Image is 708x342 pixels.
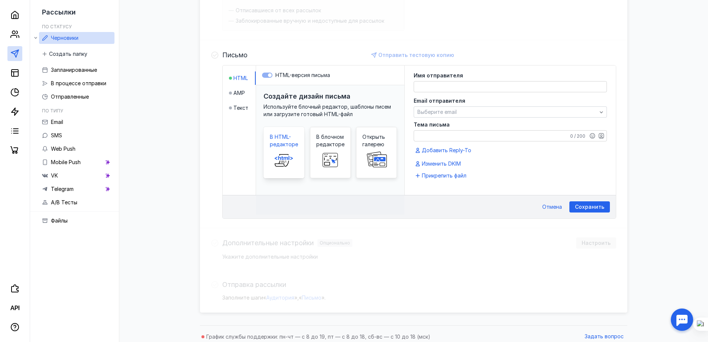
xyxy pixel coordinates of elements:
[414,146,474,155] button: Добавить Reply-To
[51,93,89,100] span: Отправленные
[414,159,464,168] button: Изменить DKIM
[422,147,471,154] span: Добавить Reply-To
[264,103,391,117] span: Используйте блочный редактор, шаблоны писем или загрузите готовый HTML-файл
[42,108,63,114] h5: По типу
[570,133,585,139] div: 0 / 200
[275,72,330,78] span: HTML-версия письма
[414,122,450,127] span: Тема письма
[222,51,248,59] h4: Письмо
[422,172,466,179] span: Прикрепить файл
[264,92,350,100] h3: Создайте дизайн письма
[414,171,469,180] button: Прикрепить файл
[51,119,63,125] span: Email
[39,48,91,60] button: Создать папку
[39,143,114,155] a: Web Push
[39,170,114,182] a: VK
[51,132,62,138] span: SMS
[42,24,72,29] h5: По статусу
[51,172,58,179] span: VK
[39,183,114,195] a: Telegram
[233,104,248,112] span: Текст
[417,109,457,115] span: Выберите email
[39,156,114,168] a: Mobile Push
[316,133,345,148] span: В блочном редакторе
[39,91,114,103] a: Отправленные
[49,51,87,57] span: Создать папку
[51,35,78,41] span: Черновики
[422,160,461,167] span: Изменить DKIM
[414,98,465,103] span: Email отправителя
[51,186,74,192] span: Telegram
[42,8,76,16] span: Рассылки
[585,333,624,340] span: Задать вопрос
[362,133,391,148] span: Открыть галерею
[206,333,430,340] span: График службы поддержки: пн-чт — с 8 до 19, пт — с 8 до 18, сб-вс — с 10 до 18 (мск)
[414,106,607,118] button: Выберите email
[39,64,114,76] a: Запланированные
[39,116,114,128] a: Email
[575,204,604,210] span: Сохранить
[270,133,298,148] span: В HTML-редакторе
[539,201,566,212] button: Отмена
[414,73,463,78] span: Имя отправителя
[39,130,114,141] a: SMS
[39,196,114,208] a: A/B Тесты
[233,89,245,97] span: AMP
[39,32,114,44] a: Черновики
[51,199,77,205] span: A/B Тесты
[233,74,248,82] span: HTML
[39,77,114,89] a: В процессе отправки
[51,146,75,152] span: Web Push
[542,204,562,210] span: Отмена
[39,215,114,227] a: Файлы
[51,80,106,86] span: В процессе отправки
[569,201,610,212] button: Сохранить
[51,67,97,73] span: Запланированные
[51,159,81,165] span: Mobile Push
[51,217,68,224] span: Файлы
